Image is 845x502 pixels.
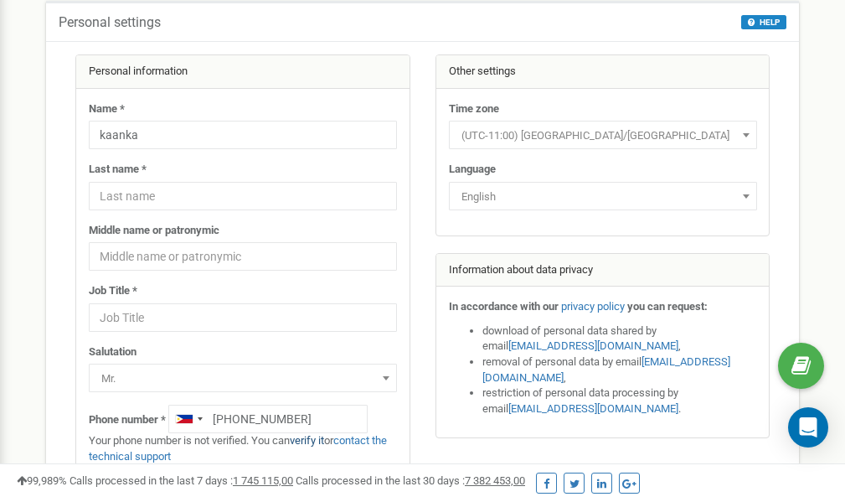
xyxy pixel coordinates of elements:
[89,242,397,271] input: Middle name or patronymic
[89,223,219,239] label: Middle name or patronymic
[169,406,208,432] div: Telephone country code
[449,300,559,313] strong: In accordance with our
[449,182,757,210] span: English
[17,474,67,487] span: 99,989%
[482,355,730,384] a: [EMAIL_ADDRESS][DOMAIN_NAME]
[508,339,678,352] a: [EMAIL_ADDRESS][DOMAIN_NAME]
[482,323,757,355] li: download of personal data shared by email ,
[449,121,757,149] span: (UTC-11:00) Pacific/Midway
[89,182,397,210] input: Last name
[290,434,324,447] a: verify it
[89,162,147,178] label: Last name *
[627,300,708,313] strong: you can request:
[436,254,770,287] div: Information about data privacy
[741,15,786,29] button: HELP
[482,386,757,417] li: restriction of personal data processing by email .
[70,474,293,487] span: Calls processed in the last 7 days :
[788,407,828,448] div: Open Intercom Messenger
[449,101,499,117] label: Time zone
[508,402,678,415] a: [EMAIL_ADDRESS][DOMAIN_NAME]
[561,300,625,313] a: privacy policy
[449,162,496,178] label: Language
[455,185,751,209] span: English
[436,55,770,89] div: Other settings
[89,101,125,117] label: Name *
[95,367,391,391] span: Mr.
[89,364,397,392] span: Mr.
[233,474,293,487] u: 1 745 115,00
[59,15,161,30] h5: Personal settings
[89,412,166,428] label: Phone number *
[89,121,397,149] input: Name
[482,355,757,386] li: removal of personal data by email ,
[296,474,525,487] span: Calls processed in the last 30 days :
[465,474,525,487] u: 7 382 453,00
[89,283,137,299] label: Job Title *
[76,55,410,89] div: Personal information
[89,344,137,360] label: Salutation
[455,124,751,147] span: (UTC-11:00) Pacific/Midway
[89,433,397,464] p: Your phone number is not verified. You can or
[89,303,397,332] input: Job Title
[89,434,387,463] a: contact the technical support
[168,405,368,433] input: +1-800-555-55-55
